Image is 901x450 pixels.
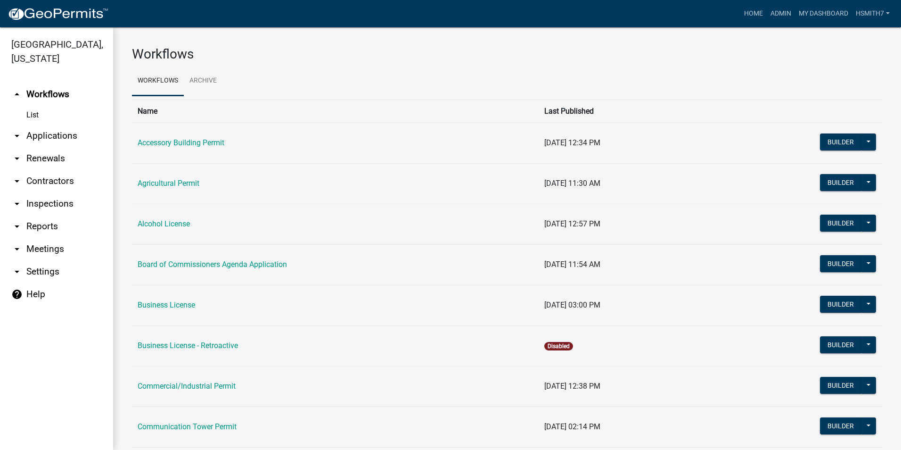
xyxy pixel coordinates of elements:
[11,266,23,277] i: arrow_drop_down
[138,300,195,309] a: Business License
[820,215,861,232] button: Builder
[539,100,709,123] th: Last Published
[544,382,600,391] span: [DATE] 12:38 PM
[138,341,238,350] a: Business License - Retroactive
[544,300,600,309] span: [DATE] 03:00 PM
[544,422,600,431] span: [DATE] 02:14 PM
[820,255,861,272] button: Builder
[11,175,23,187] i: arrow_drop_down
[11,289,23,300] i: help
[11,198,23,209] i: arrow_drop_down
[795,5,852,23] a: My Dashboard
[138,382,236,391] a: Commercial/Industrial Permit
[138,422,237,431] a: Communication Tower Permit
[820,336,861,353] button: Builder
[820,377,861,394] button: Builder
[544,179,600,188] span: [DATE] 11:30 AM
[544,342,573,350] span: Disabled
[132,66,184,96] a: Workflows
[544,260,600,269] span: [DATE] 11:54 AM
[132,46,882,62] h3: Workflows
[184,66,222,96] a: Archive
[11,221,23,232] i: arrow_drop_down
[11,243,23,255] i: arrow_drop_down
[132,100,539,123] th: Name
[138,260,287,269] a: Board of Commissioners Agenda Application
[138,179,199,188] a: Agricultural Permit
[820,417,861,434] button: Builder
[820,174,861,191] button: Builder
[544,138,600,147] span: [DATE] 12:34 PM
[138,219,190,228] a: Alcohol License
[11,89,23,100] i: arrow_drop_up
[820,133,861,150] button: Builder
[544,219,600,228] span: [DATE] 12:57 PM
[11,153,23,164] i: arrow_drop_down
[740,5,767,23] a: Home
[11,130,23,142] i: arrow_drop_down
[820,296,861,313] button: Builder
[138,138,224,147] a: Accessory Building Permit
[852,5,893,23] a: hsmith7
[767,5,795,23] a: Admin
